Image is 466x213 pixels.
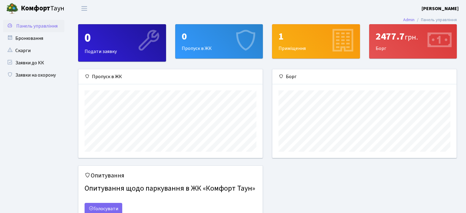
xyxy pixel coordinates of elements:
a: [PERSON_NAME] [422,5,459,12]
div: Подати заявку [78,25,166,61]
b: Комфорт [21,3,50,13]
div: 0 [85,31,160,45]
div: 2477.7 [376,31,451,42]
a: Скарги [3,44,64,57]
h4: Опитування щодо паркування в ЖК «Комфорт Таун» [85,182,256,196]
a: Admin [403,17,415,23]
span: грн. [405,32,418,43]
a: 1Приміщення [272,24,360,59]
span: Панель управління [16,23,58,29]
img: logo.png [6,2,18,15]
span: Таун [21,3,64,14]
div: Борг [369,25,457,58]
a: Заявки до КК [3,57,64,69]
div: Пропуск в ЖК [78,69,263,84]
div: Пропуск в ЖК [176,25,263,58]
a: 0Пропуск в ЖК [175,24,263,59]
a: Панель управління [3,20,64,32]
div: 0 [182,31,257,42]
div: Приміщення [272,25,360,58]
li: Панель управління [415,17,457,23]
h5: Опитування [85,172,256,179]
a: 0Подати заявку [78,24,166,62]
div: 1 [278,31,354,42]
button: Переключити навігацію [77,3,92,13]
nav: breadcrumb [394,13,466,26]
a: Заявки на охорону [3,69,64,81]
a: Бронювання [3,32,64,44]
div: Борг [272,69,457,84]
